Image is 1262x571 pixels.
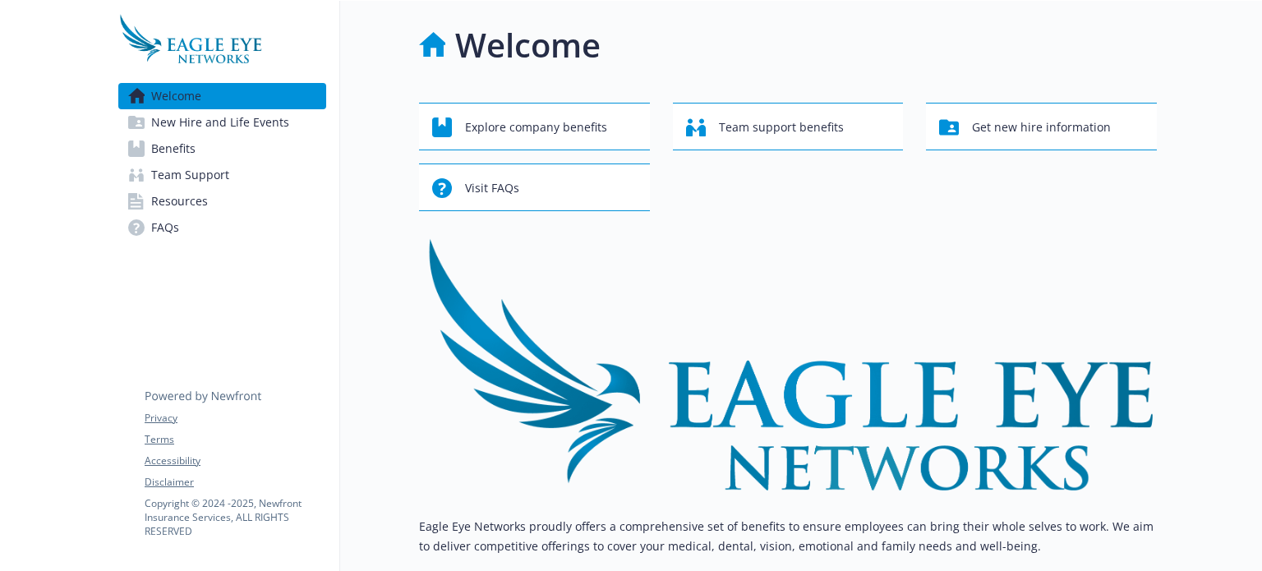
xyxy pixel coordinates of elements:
[419,237,1157,490] img: overview page banner
[972,112,1111,143] span: Get new hire information
[118,162,326,188] a: Team Support
[151,188,208,214] span: Resources
[926,103,1157,150] button: Get new hire information
[151,109,289,136] span: New Hire and Life Events
[719,112,844,143] span: Team support benefits
[465,112,607,143] span: Explore company benefits
[145,454,325,468] a: Accessibility
[118,136,326,162] a: Benefits
[151,83,201,109] span: Welcome
[145,411,325,426] a: Privacy
[419,103,650,150] button: Explore company benefits
[455,21,601,70] h1: Welcome
[118,83,326,109] a: Welcome
[151,162,229,188] span: Team Support
[145,496,325,538] p: Copyright © 2024 - 2025 , Newfront Insurance Services, ALL RIGHTS RESERVED
[465,173,519,204] span: Visit FAQs
[419,163,650,211] button: Visit FAQs
[145,475,325,490] a: Disclaimer
[118,214,326,241] a: FAQs
[151,136,196,162] span: Benefits
[151,214,179,241] span: FAQs
[673,103,904,150] button: Team support benefits
[118,109,326,136] a: New Hire and Life Events
[419,517,1157,556] p: Eagle Eye Networks proudly offers a comprehensive set of benefits to ensure employees can bring t...
[145,432,325,447] a: Terms
[118,188,326,214] a: Resources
